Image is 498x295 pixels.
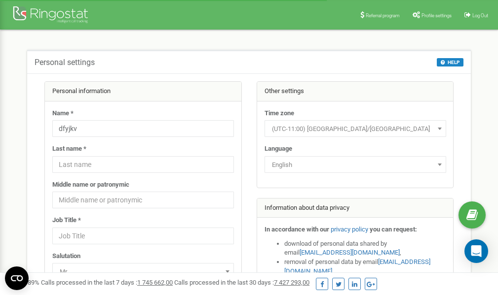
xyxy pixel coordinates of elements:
[41,279,173,286] span: Calls processed in the last 7 days :
[52,192,234,208] input: Middle name or patronymic
[52,180,129,190] label: Middle name or patronymic
[52,156,234,173] input: Last name
[35,58,95,67] h5: Personal settings
[52,252,80,261] label: Salutation
[437,58,463,66] button: HELP
[300,249,400,256] a: [EMAIL_ADDRESS][DOMAIN_NAME]
[56,265,230,279] span: Mr.
[52,120,234,137] input: Name
[331,226,368,233] a: privacy policy
[265,226,329,233] strong: In accordance with our
[265,109,294,118] label: Time zone
[421,13,452,18] span: Profile settings
[268,122,443,136] span: (UTC-11:00) Pacific/Midway
[45,82,241,101] div: Personal information
[265,144,292,154] label: Language
[52,216,81,225] label: Job Title *
[268,158,443,172] span: English
[284,239,446,258] li: download of personal data shared by email ,
[265,156,446,173] span: English
[52,109,74,118] label: Name *
[52,263,234,280] span: Mr.
[370,226,417,233] strong: you can request:
[274,279,309,286] u: 7 427 293,00
[464,239,488,263] div: Open Intercom Messenger
[265,120,446,137] span: (UTC-11:00) Pacific/Midway
[52,228,234,244] input: Job Title
[366,13,400,18] span: Referral program
[284,258,446,276] li: removal of personal data by email ,
[52,144,86,154] label: Last name *
[472,13,488,18] span: Log Out
[137,279,173,286] u: 1 745 662,00
[257,82,454,101] div: Other settings
[174,279,309,286] span: Calls processed in the last 30 days :
[5,266,29,290] button: Open CMP widget
[257,198,454,218] div: Information about data privacy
